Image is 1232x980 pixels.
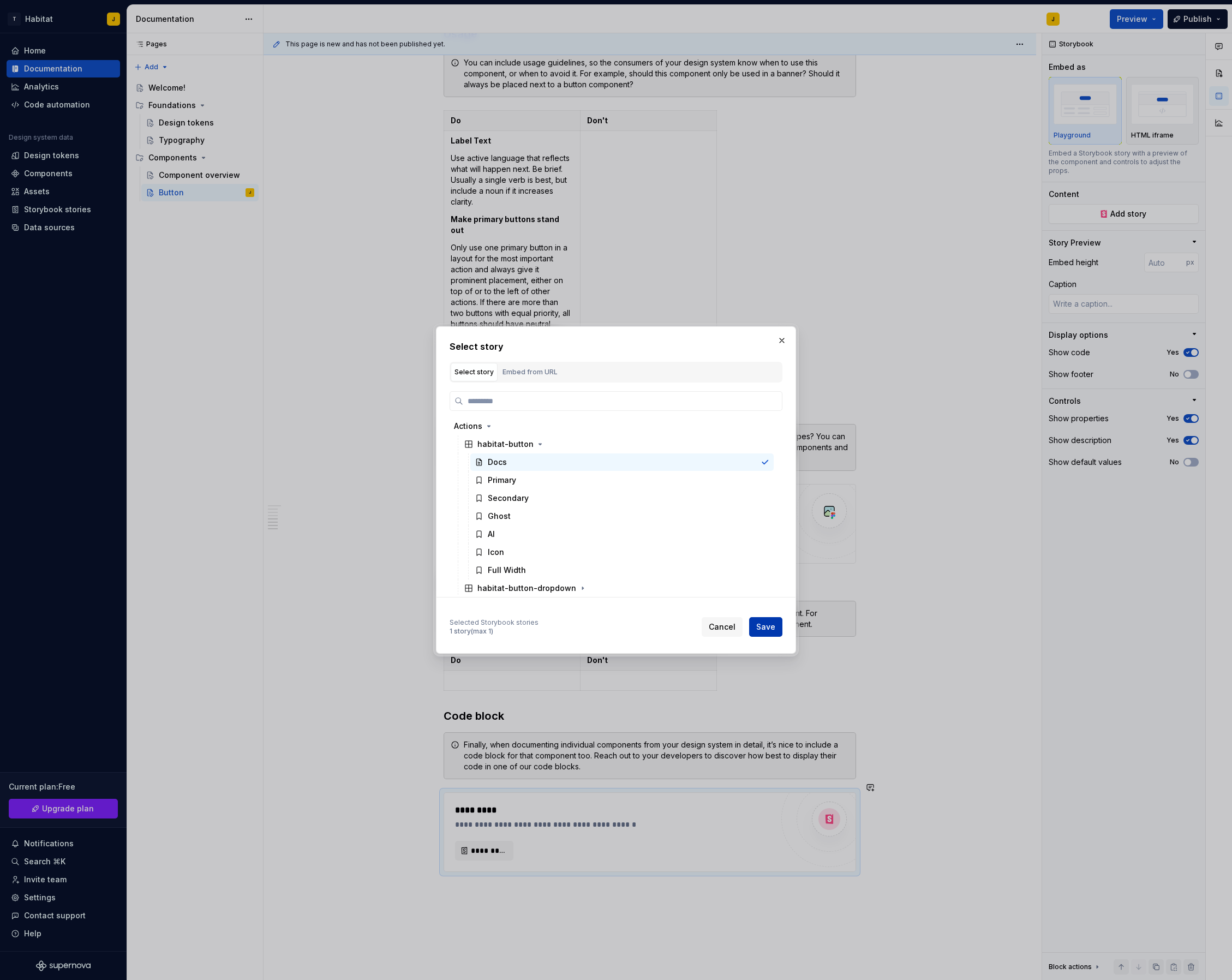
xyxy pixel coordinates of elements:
[488,529,495,540] div: AI
[488,565,526,576] div: Full Width
[503,367,558,378] div: Embed from URL
[749,617,782,637] button: Save
[450,340,782,353] h2: Select story
[488,475,516,486] div: Primary
[709,622,735,632] span: Cancel
[702,617,743,637] button: Cancel
[488,547,504,558] div: Icon
[488,511,511,522] div: Ghost
[756,622,775,632] span: Save
[450,618,539,627] div: Selected Storybook stories
[454,421,482,432] div: Actions
[477,583,576,594] div: habitat-button-dropdown
[454,367,494,378] div: Select story
[488,493,529,504] div: Secondary
[488,457,507,468] div: Docs
[450,627,539,636] div: 1 story (max 1)
[477,439,534,450] div: habitat-button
